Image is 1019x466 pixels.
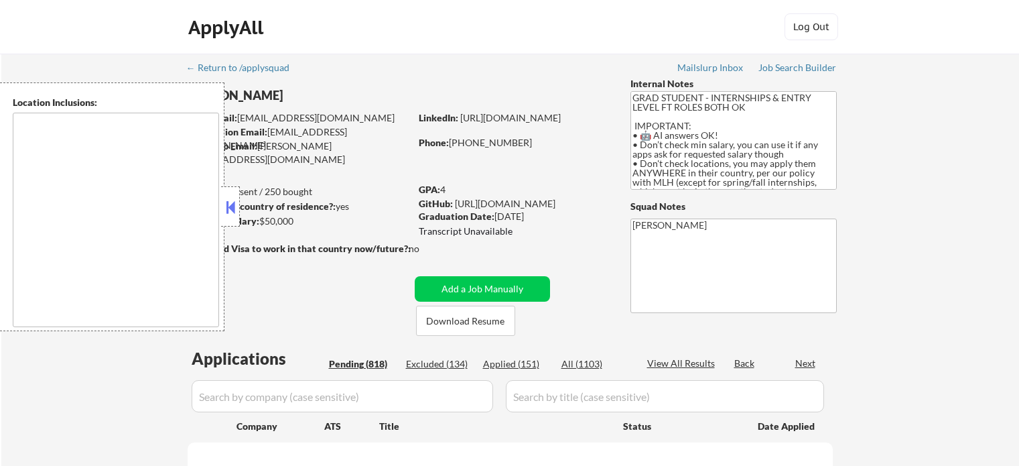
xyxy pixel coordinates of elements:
strong: Can work in country of residence?: [187,200,336,212]
button: Download Resume [416,306,515,336]
div: Location Inclusions: [13,96,219,109]
div: ATS [324,420,379,433]
div: Excluded (134) [406,357,473,371]
a: [URL][DOMAIN_NAME] [455,198,555,209]
div: Pending (818) [329,357,396,371]
div: Applications [192,351,324,367]
div: Title [379,420,610,433]
div: Back [734,357,756,370]
div: Squad Notes [630,200,837,213]
a: Mailslurp Inbox [677,62,744,76]
div: yes [187,200,406,213]
div: View All Results [647,357,719,370]
div: All (1103) [561,357,628,371]
div: 4 [419,183,610,196]
div: ← Return to /applysquad [186,63,302,72]
div: Job Search Builder [758,63,837,72]
strong: Graduation Date: [419,211,494,222]
div: [DATE] [419,210,608,223]
input: Search by title (case sensitive) [506,380,824,412]
strong: GitHub: [419,198,453,209]
div: Mailslurp Inbox [677,63,744,72]
button: Log Out [785,13,838,40]
button: Add a Job Manually [415,276,550,302]
div: $50,000 [187,215,410,228]
a: [URL][DOMAIN_NAME] [460,112,561,123]
strong: Will need Visa to work in that country now/future?: [188,243,411,254]
div: Internal Notes [630,77,837,91]
div: 150 sent / 250 bought [187,185,410,198]
strong: Phone: [419,137,449,148]
div: Date Applied [758,420,817,433]
strong: LinkedIn: [419,112,458,123]
div: [PERSON_NAME][EMAIL_ADDRESS][DOMAIN_NAME] [188,139,410,166]
div: Company [236,420,324,433]
div: [EMAIL_ADDRESS][DOMAIN_NAME] [188,111,410,125]
div: Status [623,414,738,438]
div: [EMAIL_ADDRESS][DOMAIN_NAME] [188,125,410,152]
div: Next [795,357,817,370]
input: Search by company (case sensitive) [192,380,493,412]
strong: GPA: [419,184,440,195]
div: no [409,242,447,255]
div: Applied (151) [483,357,550,371]
div: ApplyAll [188,16,267,39]
a: ← Return to /applysquad [186,62,302,76]
div: [PERSON_NAME] [188,87,463,104]
div: [PHONE_NUMBER] [419,136,608,150]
